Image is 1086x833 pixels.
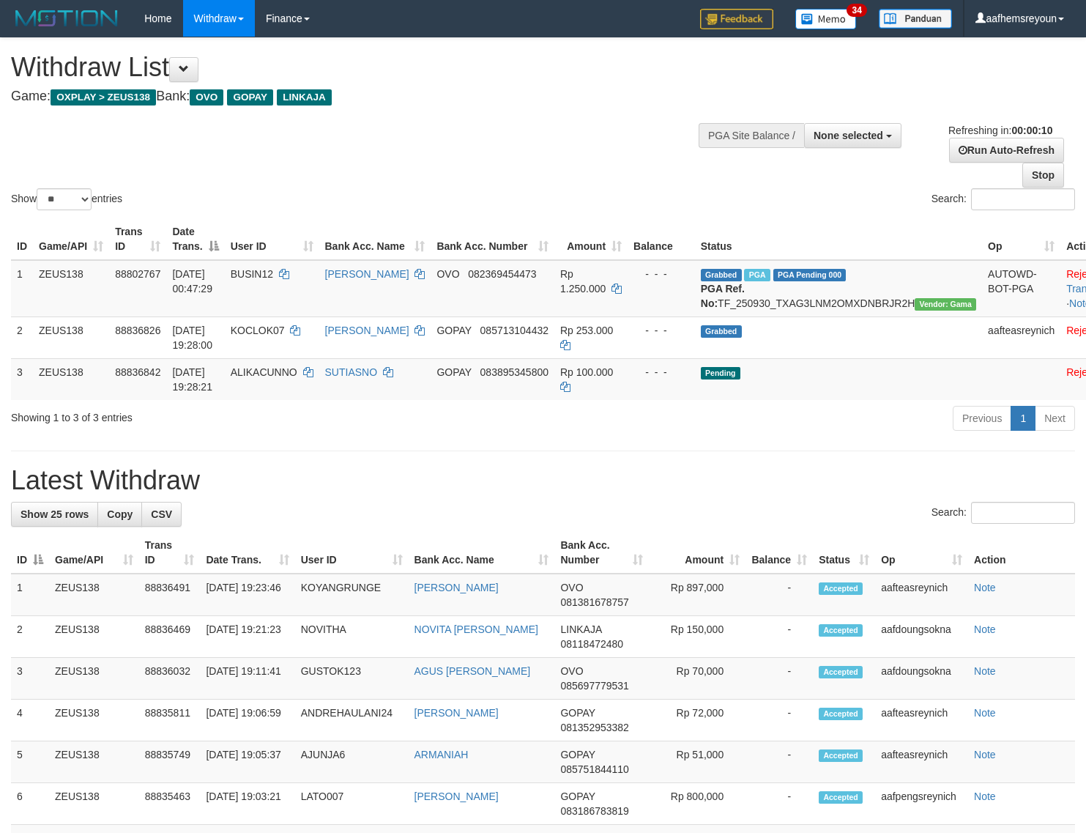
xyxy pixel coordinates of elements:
span: Grabbed [701,269,742,281]
span: GOPAY [436,325,471,336]
td: 88836032 [139,658,201,700]
td: 3 [11,358,33,400]
td: 88836491 [139,574,201,616]
th: Action [968,532,1075,574]
td: aafteasreynich [982,316,1060,358]
a: Show 25 rows [11,502,98,527]
div: - - - [633,267,689,281]
td: TF_250930_TXAG3LNM2OMXDNBRJR2H [695,260,982,317]
div: - - - [633,365,689,380]
select: Showentries [37,188,92,210]
span: Grabbed [701,325,742,338]
a: Note [974,791,996,802]
td: 88835463 [139,783,201,825]
a: [PERSON_NAME] [414,582,499,593]
th: Game/API: activate to sort column ascending [49,532,139,574]
span: [DATE] 19:28:00 [172,325,212,351]
td: KOYANGRUNGE [295,574,409,616]
th: ID [11,218,33,260]
h1: Withdraw List [11,53,710,82]
input: Search: [971,502,1075,524]
span: [DATE] 00:47:29 [172,268,212,295]
a: ARMANIAH [414,749,469,760]
th: Trans ID: activate to sort column ascending [109,218,166,260]
a: CSV [141,502,182,527]
span: GOPAY [436,366,471,378]
strong: 00:00:10 [1011,125,1052,136]
img: Feedback.jpg [700,9,773,29]
td: aafdoungsokna [875,616,968,658]
a: Note [974,707,996,719]
td: aafteasreynich [875,574,968,616]
a: Stop [1022,163,1064,188]
span: Rp 100.000 [560,366,613,378]
span: CSV [151,508,172,520]
td: Rp 51,000 [649,741,745,783]
span: Copy 085713104432 to clipboard [480,325,548,336]
label: Search: [931,502,1075,524]
td: Rp 800,000 [649,783,745,825]
span: Accepted [819,624,863,637]
span: GOPAY [560,791,595,802]
a: Note [974,623,996,635]
td: aafteasreynich [875,700,968,741]
td: [DATE] 19:05:37 [200,741,294,783]
span: Rp 253.000 [560,325,613,336]
td: Rp 897,000 [649,574,745,616]
td: 1 [11,260,33,317]
th: Bank Acc. Number: activate to sort column ascending [554,532,648,574]
a: Note [974,665,996,677]
td: - [745,783,813,825]
td: ZEUS138 [33,358,109,400]
span: Copy [107,508,133,520]
div: - - - [633,323,689,338]
span: Copy 08118472480 to clipboard [560,638,623,650]
a: 1 [1011,406,1035,431]
td: aafdoungsokna [875,658,968,700]
a: Note [974,749,996,760]
span: Copy 085751844110 to clipboard [560,763,628,775]
span: Copy 081352953382 to clipboard [560,722,628,733]
th: Date Trans.: activate to sort column ascending [200,532,294,574]
td: [DATE] 19:11:41 [200,658,294,700]
span: OXPLAY > ZEUS138 [51,89,156,105]
td: 88836469 [139,616,201,658]
td: GUSTOK123 [295,658,409,700]
td: Rp 70,000 [649,658,745,700]
span: OVO [560,582,583,593]
td: ZEUS138 [49,783,139,825]
span: KOCLOK07 [231,325,285,336]
h1: Latest Withdraw [11,466,1075,495]
a: Note [974,582,996,593]
span: Accepted [819,791,863,804]
a: AGUS [PERSON_NAME] [414,665,531,677]
th: ID: activate to sort column descending [11,532,49,574]
th: Balance: activate to sort column ascending [745,532,813,574]
label: Search: [931,188,1075,210]
td: AUTOWD-BOT-PGA [982,260,1060,317]
th: User ID: activate to sort column ascending [225,218,319,260]
th: Status [695,218,982,260]
td: ZEUS138 [49,741,139,783]
th: Balance [628,218,695,260]
span: [DATE] 19:28:21 [172,366,212,393]
td: 2 [11,316,33,358]
a: [PERSON_NAME] [414,791,499,802]
span: PGA Pending [773,269,847,281]
td: [DATE] 19:06:59 [200,700,294,741]
span: Copy 083895345800 to clipboard [480,366,548,378]
label: Show entries [11,188,122,210]
td: 5 [11,741,49,783]
span: OVO [560,665,583,677]
td: - [745,574,813,616]
img: Button%20Memo.svg [795,9,857,29]
span: OVO [190,89,223,105]
td: [DATE] 19:03:21 [200,783,294,825]
th: Date Trans.: activate to sort column descending [166,218,224,260]
td: 1 [11,574,49,616]
th: Status: activate to sort column ascending [813,532,875,574]
span: Refreshing in: [948,125,1052,136]
td: 4 [11,700,49,741]
span: OVO [436,268,459,280]
span: Accepted [819,582,863,595]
